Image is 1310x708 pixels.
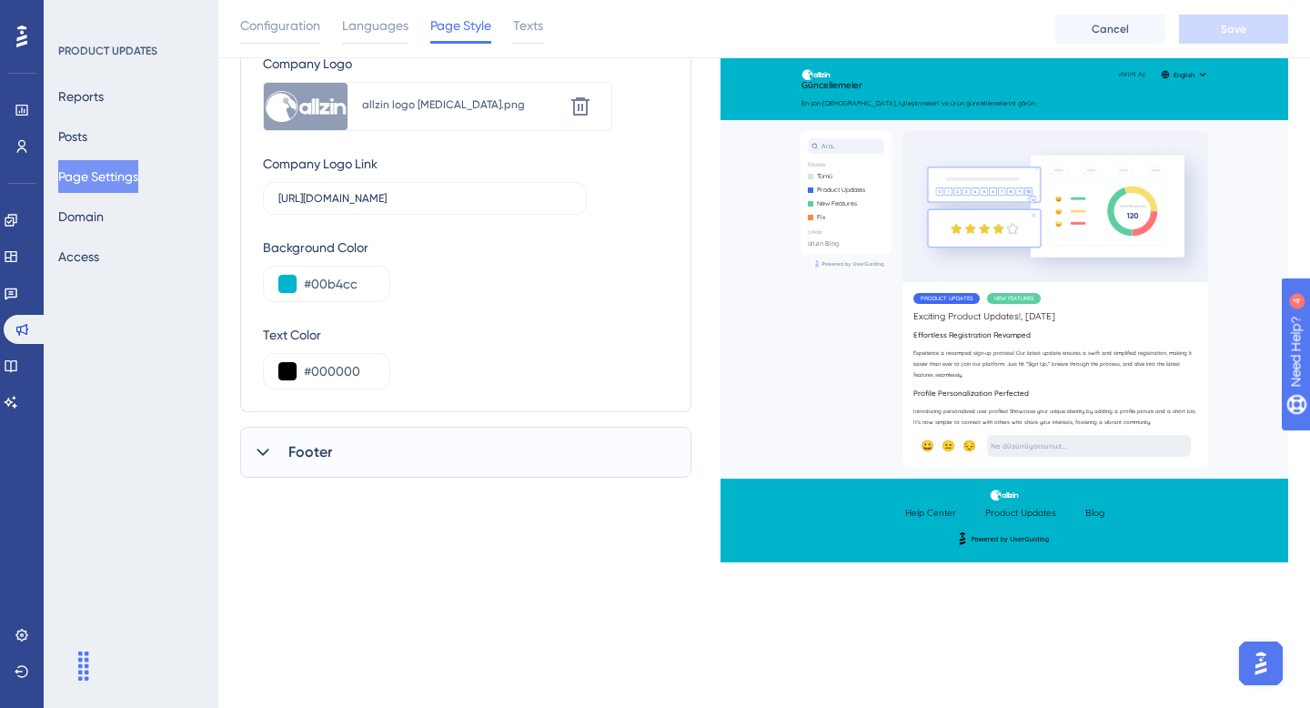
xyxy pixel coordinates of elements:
div: Company Logo [263,53,612,75]
img: file-1744744524615.png [264,91,348,122]
button: Reports [58,80,104,113]
div: 4 [126,9,132,24]
button: Page Settings [58,160,138,193]
div: Text Color [263,324,390,346]
span: Configuration [240,15,320,36]
span: Cancel [1092,22,1129,36]
button: Access [58,240,99,273]
span: Texts [513,15,543,36]
div: Company Logo Link [263,153,378,175]
span: Footer [288,441,332,463]
div: Sürükle [69,639,98,693]
iframe: UserGuiding AI Assistant Launcher [1234,636,1288,691]
span: Need Help? [43,5,114,26]
div: PRODUCT UPDATES [58,44,157,58]
input: Type your company logo link here [278,192,571,205]
button: Posts [58,120,87,153]
div: allzin logo [MEDICAL_DATA].png [362,97,562,112]
span: Languages [342,15,408,36]
span: Page Style [430,15,491,36]
span: Save [1221,22,1246,36]
div: Background Color [263,237,390,258]
button: Save [1179,15,1288,44]
button: Cancel [1055,15,1164,44]
button: Domain [58,200,104,233]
